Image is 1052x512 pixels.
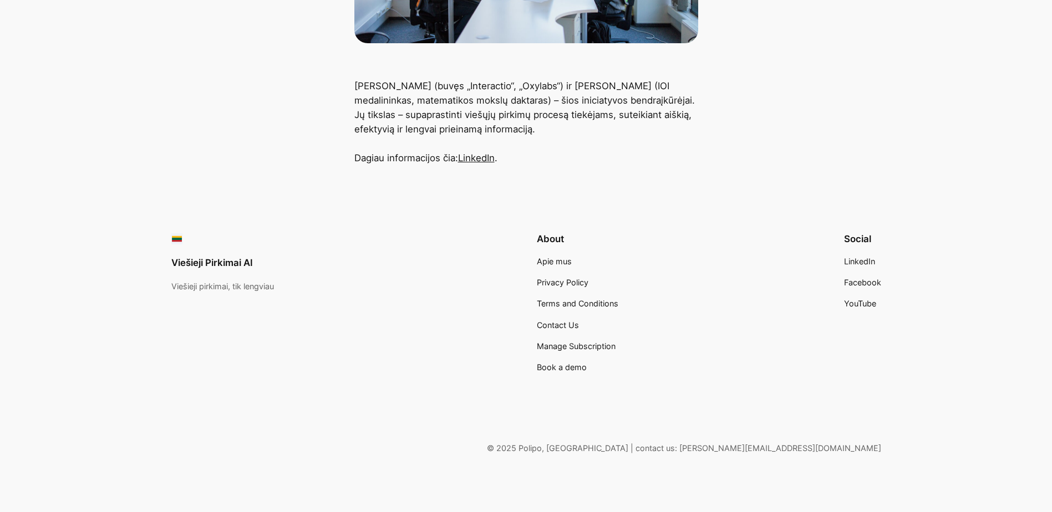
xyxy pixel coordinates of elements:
[537,277,588,289] a: Privacy Policy
[458,152,495,163] a: LinkedIn
[844,298,876,310] a: YouTube
[171,280,274,293] p: Viešieji pirkimai, tik lengviau
[844,299,876,308] span: YouTube
[844,278,881,287] span: Facebook
[171,233,182,244] img: Viešieji pirkimai logo
[844,233,881,244] h2: Social
[537,319,579,331] a: Contact Us
[844,255,875,268] a: LinkedIn
[537,362,587,372] span: Book a demo
[537,255,572,268] a: Apie mus
[537,257,572,266] span: Apie mus
[537,320,579,330] span: Contact Us
[537,278,588,287] span: Privacy Policy
[844,277,881,289] a: Facebook
[171,442,881,454] p: © 2025 Polipo, [GEOGRAPHIC_DATA] | contact us: [PERSON_NAME][EMAIL_ADDRESS][DOMAIN_NAME]
[537,298,618,310] a: Terms and Conditions
[171,257,253,268] a: Viešieji Pirkimai AI
[537,255,618,374] nav: Footer navigation 4
[844,255,881,310] nav: Footer navigation 3
[354,79,698,165] p: [PERSON_NAME] (buvęs „Interactio“, „Oxylabs“) ir [PERSON_NAME] (IOI medalininkas, matematikos mok...
[537,341,616,351] span: Manage Subscription
[844,257,875,266] span: LinkedIn
[537,340,616,352] a: Manage Subscription
[537,361,587,373] a: Book a demo
[537,233,618,244] h2: About
[537,299,618,308] span: Terms and Conditions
